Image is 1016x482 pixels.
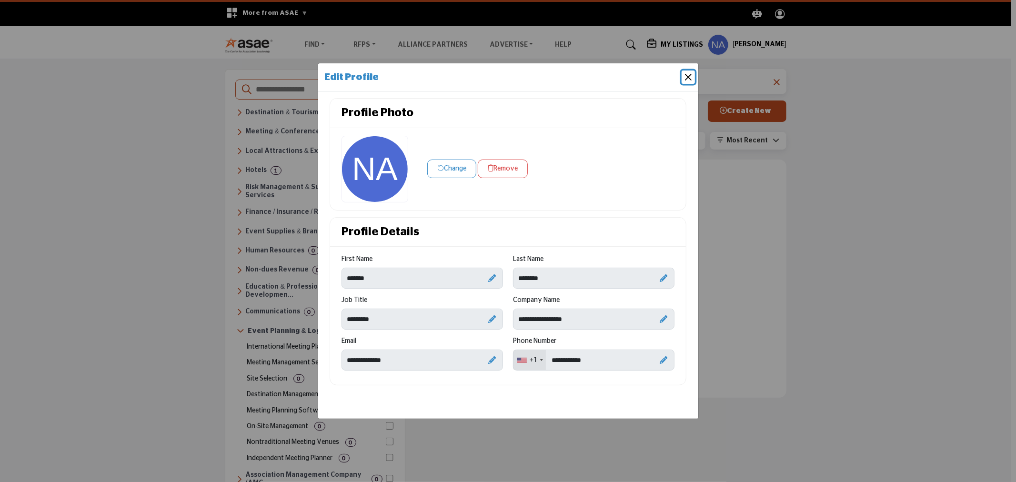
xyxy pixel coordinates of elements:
[513,350,546,370] div: United States: +1
[530,355,537,365] div: +1
[682,70,695,84] button: Close
[427,160,476,178] button: Change
[513,309,674,330] input: Enter Company name
[342,295,367,305] label: Job Title
[342,336,356,346] label: Email
[513,268,674,289] input: Enter Last name
[342,225,419,239] h2: Profile Details
[513,350,674,371] input: Enter your Phone Number
[342,350,503,371] input: Enter Email
[342,268,503,289] input: Enter First name
[342,254,372,264] label: First Name
[342,309,503,330] input: Enter Job Title
[342,106,413,120] h2: Profile Photo
[325,70,379,84] h1: Edit Profile
[478,160,528,178] button: Remove
[513,336,556,346] label: Phone Number
[513,254,543,264] label: Last Name
[513,295,560,305] label: Company Name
